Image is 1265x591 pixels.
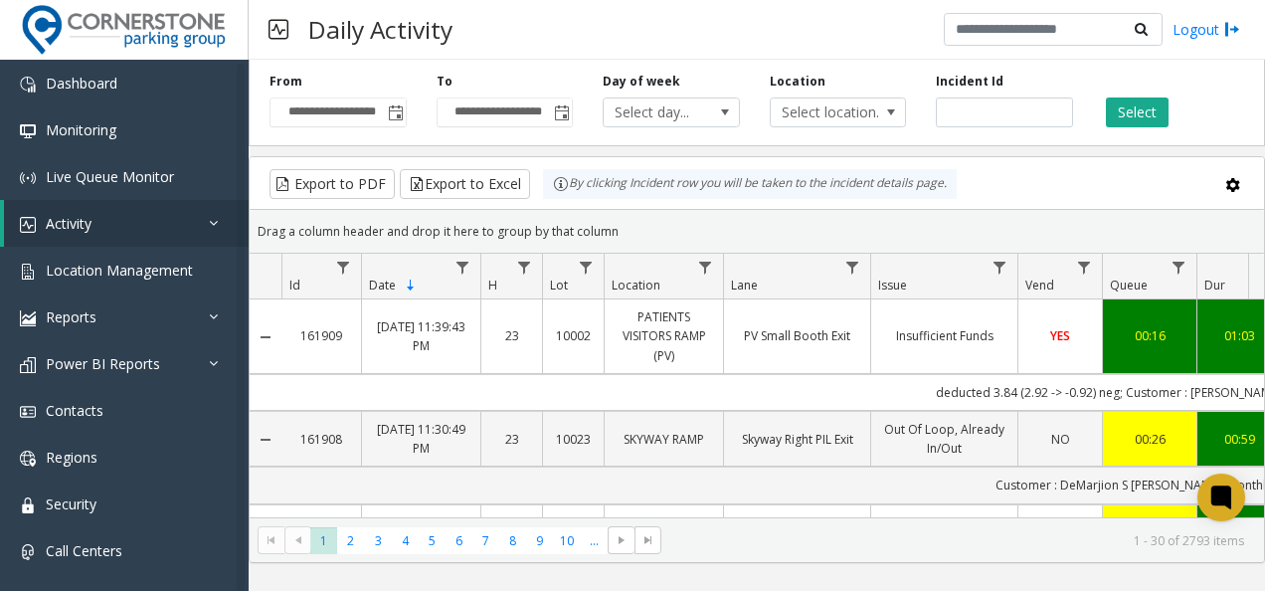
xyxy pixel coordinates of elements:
[673,532,1244,549] kendo-pager-info: 1 - 30 of 2793 items
[555,430,592,449] a: 10023
[46,261,193,280] span: Location Management
[20,264,36,280] img: 'icon'
[608,526,634,554] span: Go to the next page
[46,74,117,93] span: Dashboard
[369,277,396,294] span: Date
[603,73,680,91] label: Day of week
[1030,430,1090,449] a: NO
[581,527,608,554] span: Page 11
[46,167,174,186] span: Live Queue Monitor
[365,527,392,554] span: Page 3
[384,98,406,126] span: Toggle popup
[499,527,526,554] span: Page 8
[46,354,160,373] span: Power BI Reports
[472,527,499,554] span: Page 7
[612,277,660,294] span: Location
[298,5,462,54] h3: Daily Activity
[20,77,36,93] img: 'icon'
[883,326,1005,345] a: Insufficient Funds
[614,532,630,548] span: Go to the next page
[731,277,758,294] span: Lane
[550,98,572,126] span: Toggle popup
[20,451,36,467] img: 'icon'
[493,326,530,345] a: 23
[46,401,103,420] span: Contacts
[46,494,96,513] span: Security
[543,169,957,199] div: By clicking Incident row you will be taken to the incident details page.
[337,527,364,554] span: Page 2
[987,254,1013,281] a: Issue Filter Menu
[553,176,569,192] img: infoIcon.svg
[839,254,866,281] a: Lane Filter Menu
[936,73,1003,91] label: Incident Id
[1115,430,1184,449] a: 00:26
[617,430,711,449] a: SKYWAY RAMP
[437,73,452,91] label: To
[1106,98,1169,127] button: Select
[1030,326,1090,345] a: YES
[771,98,878,126] span: Select location...
[20,404,36,420] img: 'icon'
[392,527,419,554] span: Page 4
[550,277,568,294] span: Lot
[883,420,1005,458] a: Out Of Loop, Already In/Out
[330,254,357,281] a: Id Filter Menu
[20,170,36,186] img: 'icon'
[604,98,711,126] span: Select day...
[555,326,592,345] a: 10002
[403,278,419,294] span: Sortable
[46,214,91,233] span: Activity
[736,430,858,449] a: Skyway Right PIL Exit
[634,526,661,554] span: Go to the last page
[1204,277,1225,294] span: Dur
[640,532,656,548] span: Go to the last page
[1025,277,1054,294] span: Vend
[250,214,1264,249] div: Drag a column header and drop it here to group by that column
[446,527,472,554] span: Page 6
[20,357,36,373] img: 'icon'
[250,329,281,345] a: Collapse Details
[400,169,530,199] button: Export to Excel
[289,277,300,294] span: Id
[419,527,446,554] span: Page 5
[20,497,36,513] img: 'icon'
[1110,277,1148,294] span: Queue
[770,73,825,91] label: Location
[46,120,116,139] span: Monitoring
[310,527,337,554] span: Page 1
[20,217,36,233] img: 'icon'
[20,544,36,560] img: 'icon'
[270,169,395,199] button: Export to PDF
[736,326,858,345] a: PV Small Booth Exit
[1224,19,1240,40] img: logout
[1071,254,1098,281] a: Vend Filter Menu
[250,254,1264,517] div: Data table
[450,254,476,281] a: Date Filter Menu
[46,307,96,326] span: Reports
[1115,326,1184,345] a: 00:16
[554,527,581,554] span: Page 10
[20,310,36,326] img: 'icon'
[46,541,122,560] span: Call Centers
[250,432,281,448] a: Collapse Details
[374,317,468,355] a: [DATE] 11:39:43 PM
[20,123,36,139] img: 'icon'
[617,513,711,571] a: PATIENTS VISITORS RAMP (PV)
[46,448,97,467] span: Regions
[4,200,249,247] a: Activity
[526,527,553,554] span: Page 9
[1051,431,1070,448] span: NO
[374,420,468,458] a: [DATE] 11:30:49 PM
[1166,254,1192,281] a: Queue Filter Menu
[878,277,907,294] span: Issue
[270,73,302,91] label: From
[617,307,711,365] a: PATIENTS VISITORS RAMP (PV)
[692,254,719,281] a: Location Filter Menu
[1050,327,1070,344] span: YES
[488,277,497,294] span: H
[293,326,349,345] a: 161909
[1173,19,1240,40] a: Logout
[293,430,349,449] a: 161908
